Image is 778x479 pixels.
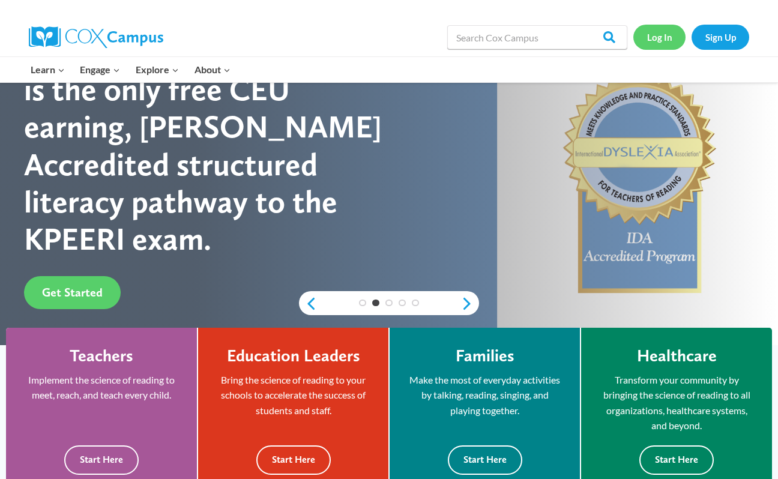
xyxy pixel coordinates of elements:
[42,285,103,300] span: Get Started
[64,445,139,475] button: Start Here
[24,276,121,309] a: Get Started
[637,346,717,366] h4: Healthcare
[359,300,366,307] a: 1
[187,57,238,82] button: Child menu of About
[448,445,522,475] button: Start Here
[461,297,479,311] a: next
[372,300,379,307] a: 2
[412,300,419,307] a: 5
[399,300,406,307] a: 4
[128,57,187,82] button: Child menu of Explore
[299,297,317,311] a: previous
[24,33,389,258] div: [PERSON_NAME] Campus is the only free CEU earning, [PERSON_NAME] Accredited structured literacy p...
[299,292,479,316] div: content slider buttons
[447,25,627,49] input: Search Cox Campus
[408,372,562,418] p: Make the most of everyday activities by talking, reading, singing, and playing together.
[23,57,73,82] button: Child menu of Learn
[70,346,133,366] h4: Teachers
[633,25,686,49] a: Log In
[456,346,514,366] h4: Families
[599,372,754,433] p: Transform your community by bringing the science of reading to all organizations, healthcare syst...
[227,346,360,366] h4: Education Leaders
[633,25,749,49] nav: Secondary Navigation
[73,57,128,82] button: Child menu of Engage
[216,372,370,418] p: Bring the science of reading to your schools to accelerate the success of students and staff.
[23,57,238,82] nav: Primary Navigation
[639,445,714,475] button: Start Here
[692,25,749,49] a: Sign Up
[24,372,179,403] p: Implement the science of reading to meet, reach, and teach every child.
[256,445,331,475] button: Start Here
[29,26,163,48] img: Cox Campus
[385,300,393,307] a: 3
